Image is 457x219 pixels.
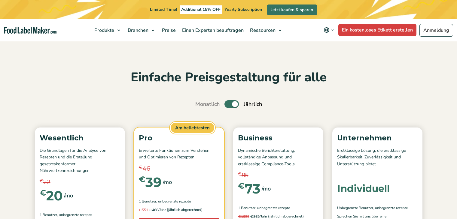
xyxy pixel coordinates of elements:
[126,27,149,34] span: Branchen
[139,175,162,189] div: 39
[238,182,245,190] span: €
[338,24,416,36] a: Ein kostenloses Etikett erstellen
[32,69,425,86] h2: Einfache Preisgestaltung für alle
[93,27,115,34] span: Produkte
[319,24,338,36] button: Change language
[224,7,262,12] span: Yearly Subscription
[139,164,142,171] span: €
[238,171,242,178] span: €
[139,208,148,212] del: 551
[224,100,239,108] label: Umschalten auf
[43,178,50,187] span: 22
[238,147,318,167] p: Dynamische Berichterstattung, vollständige Anpassung und erstklassige Compliance-Tools
[40,132,120,144] p: Wesentlich
[40,189,46,197] span: €
[160,27,176,34] span: Preise
[242,171,248,180] span: 85
[40,178,43,184] span: €
[244,100,262,108] span: Jährlich
[40,212,57,217] span: 1 Benutzer
[337,205,373,211] span: Unbegrenzte Benutzer
[267,4,317,15] a: Jetzt kaufen & sparen
[248,27,276,34] span: Ressourcen
[238,214,241,219] span: €
[255,205,290,211] span: , Unbegrenzte Rezepte
[337,184,390,193] div: Individuell
[163,178,172,186] span: /mo
[158,207,203,213] span: /Jahr (jährlich abgerechnet)
[142,164,150,173] span: 46
[337,132,418,144] p: Unternehmen
[64,191,73,200] span: /mo
[139,207,158,213] span: 468
[139,175,145,183] span: €
[180,5,222,14] span: Additional 15% OFF
[195,100,220,108] span: Monatlich
[156,199,191,204] span: , Unbegrenzte Rezepte
[180,27,244,34] span: Einen Experten beauftragen
[40,189,63,202] div: 20
[150,7,177,12] span: Limited Time!
[125,19,157,41] a: Branchen
[139,147,219,161] p: Erweiterte Funktionen zum Verstehen und Optimieren von Rezepten
[139,208,142,212] span: €
[250,214,253,219] span: €
[238,182,260,195] div: 73
[238,214,249,219] del: 1023
[179,19,245,41] a: Einen Experten beauftragen
[262,184,271,193] span: /mo
[238,205,255,211] span: 1 Benutzer
[40,147,120,174] p: Die Grundlagen für die Analyse von Rezepten und die Erstellung gesetzeskonformer Nährwertkennzeic...
[419,24,453,37] a: Anmeldung
[247,19,285,41] a: Ressourcen
[373,205,408,211] span: , Unbegrenzte Rezepte
[139,199,156,204] span: 1 Benutzer
[57,212,92,217] span: , Unbegrenzte Rezepte
[337,147,418,167] p: Erstklassige Lösung, die erstklassige Skalierbarkeit, Zuverlässigkeit und Unterstützung bietet
[4,27,56,34] a: Food Label Maker homepage
[149,208,152,212] span: €
[91,19,123,41] a: Produkte
[238,132,318,144] p: Business
[159,19,178,41] a: Preise
[139,132,219,144] p: Pro
[170,122,215,134] span: Am beliebtesten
